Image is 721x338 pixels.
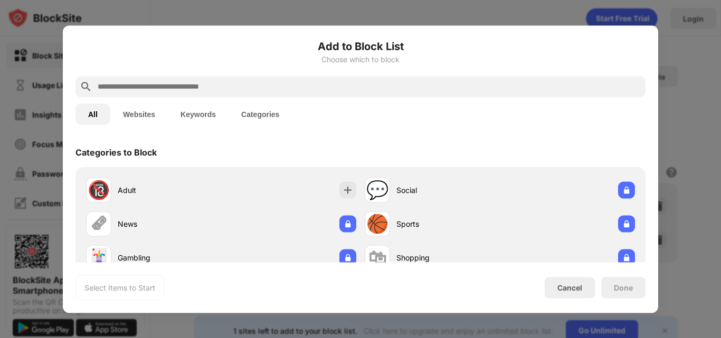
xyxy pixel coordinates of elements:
[168,103,229,124] button: Keywords
[75,38,646,54] h6: Add to Block List
[366,213,388,235] div: 🏀
[118,218,221,229] div: News
[88,247,110,268] div: 🃏
[75,55,646,63] div: Choose which to block
[75,147,157,157] div: Categories to Block
[75,103,110,124] button: All
[396,185,500,196] div: Social
[396,218,500,229] div: Sports
[557,283,582,292] div: Cancel
[614,283,633,292] div: Done
[110,103,168,124] button: Websites
[118,252,221,263] div: Gambling
[118,185,221,196] div: Adult
[90,213,108,235] div: 🗞
[84,282,155,293] div: Select Items to Start
[368,247,386,268] div: 🛍
[366,179,388,201] div: 💬
[80,80,92,93] img: search.svg
[396,252,500,263] div: Shopping
[88,179,110,201] div: 🔞
[229,103,292,124] button: Categories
